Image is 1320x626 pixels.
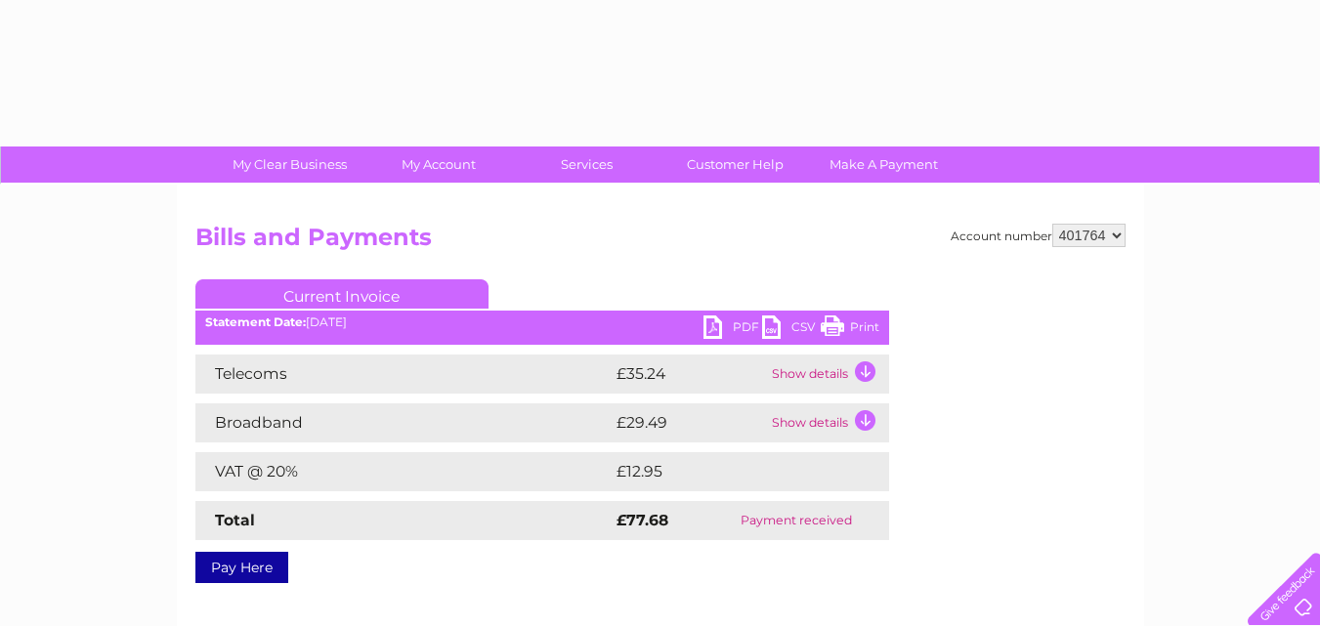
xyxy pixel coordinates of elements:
[612,403,767,442] td: £29.49
[951,224,1126,247] div: Account number
[617,511,668,529] strong: £77.68
[195,452,612,491] td: VAT @ 20%
[655,146,816,183] a: Customer Help
[767,355,889,394] td: Show details
[612,452,848,491] td: £12.95
[195,279,489,309] a: Current Invoice
[506,146,667,183] a: Services
[205,314,306,329] b: Statement Date:
[195,315,889,329] div: [DATE]
[195,552,288,583] a: Pay Here
[612,355,767,394] td: £35.24
[803,146,964,183] a: Make A Payment
[358,146,519,183] a: My Account
[704,501,888,540] td: Payment received
[195,224,1126,261] h2: Bills and Payments
[767,403,889,442] td: Show details
[703,315,762,344] a: PDF
[821,315,879,344] a: Print
[762,315,821,344] a: CSV
[195,355,612,394] td: Telecoms
[209,146,370,183] a: My Clear Business
[195,403,612,442] td: Broadband
[215,511,255,529] strong: Total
